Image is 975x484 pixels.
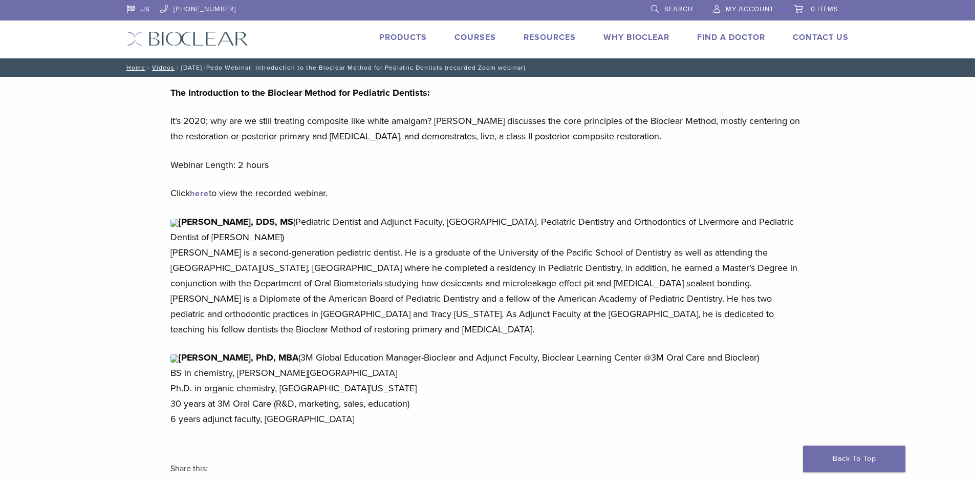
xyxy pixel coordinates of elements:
img: Bioclear [127,31,248,46]
a: Home [123,64,145,71]
a: Why Bioclear [603,32,669,43]
a: Back To Top [803,446,905,472]
b: [PERSON_NAME], PhD, MBA [179,352,298,363]
p: (3M Global Education Manager-Bioclear and Adjunct Faculty, Bioclear Learning Center @3M Oral Care... [170,350,805,427]
span: Search [664,5,693,13]
a: Contact Us [793,32,849,43]
strong: The Introduction to the Bioclear Method for Pediatric Dentists: [170,87,430,98]
p: Click to view the recorded webinar. [170,185,805,201]
span: / [145,65,152,70]
p: It’s 2020; why are we still treating composite like white amalgam? [PERSON_NAME] discusses the co... [170,113,805,144]
p: Webinar Length: 2 hours [170,157,805,173]
a: Courses [454,32,496,43]
a: here [190,188,209,199]
a: Find A Doctor [697,32,765,43]
span: 0 items [811,5,838,13]
b: [PERSON_NAME], DDS, MS [179,216,293,227]
a: Videos [152,64,175,71]
a: Resources [524,32,576,43]
img: 0 [170,219,179,227]
span: My Account [726,5,774,13]
span: / [175,65,181,70]
nav: [DATE] iPedo Webinar: Introduction to the Bioclear Method for Pediatric Dentists (recorded Zoom w... [119,58,856,77]
a: Products [379,32,427,43]
p: (Pediatric Dentist and Adjunct Faculty, [GEOGRAPHIC_DATA]. Pediatric Dentistry and Orthodontics o... [170,214,805,337]
h3: Share this: [170,456,805,481]
img: 0 [170,354,179,363]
